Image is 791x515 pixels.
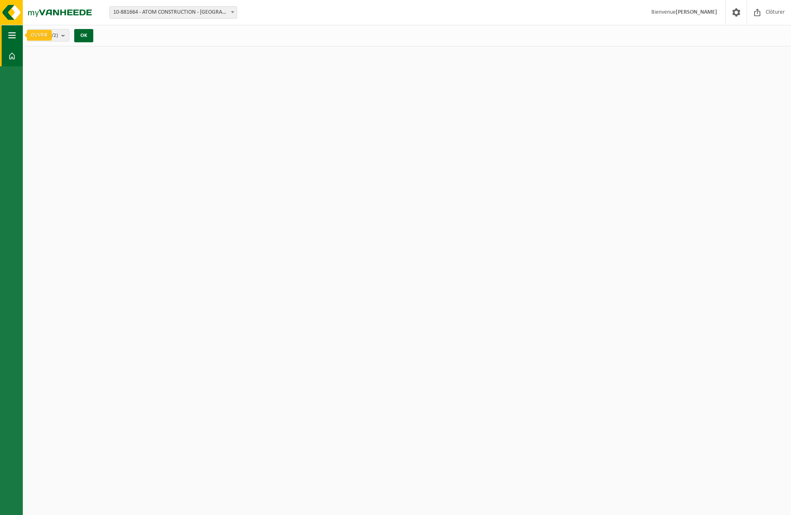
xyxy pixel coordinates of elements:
[47,33,58,38] count: (2/2)
[27,29,69,41] button: Site(s)(2/2)
[74,29,93,42] button: OK
[32,29,58,42] span: Site(s)
[676,9,717,15] strong: [PERSON_NAME]
[110,7,237,18] span: 10-881664 - ATOM CONSTRUCTION - LEUVEN
[109,6,237,19] span: 10-881664 - ATOM CONSTRUCTION - LEUVEN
